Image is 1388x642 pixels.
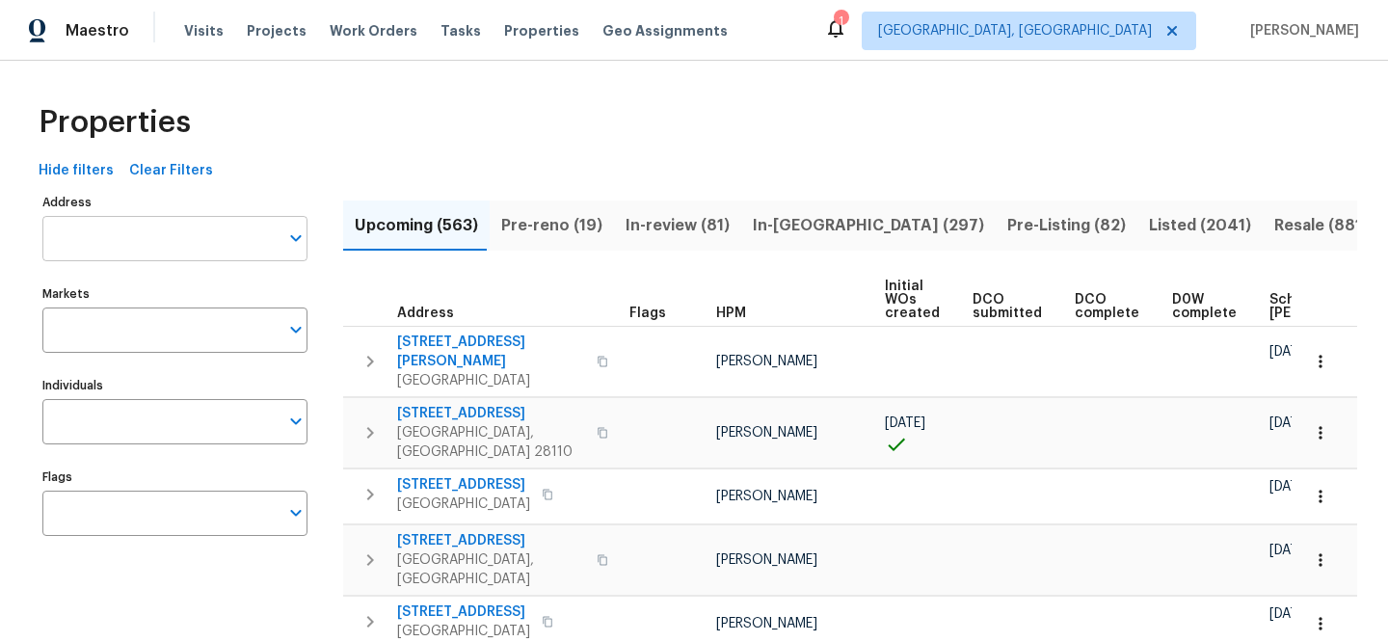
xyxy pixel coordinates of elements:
[42,380,307,391] label: Individuals
[397,495,530,514] span: [GEOGRAPHIC_DATA]
[397,404,585,423] span: [STREET_ADDRESS]
[716,490,817,503] span: [PERSON_NAME]
[1269,544,1310,557] span: [DATE]
[42,288,307,300] label: Markets
[1075,293,1139,320] span: DCO complete
[1149,212,1251,239] span: Listed (2041)
[31,153,121,189] button: Hide filters
[397,371,585,390] span: [GEOGRAPHIC_DATA]
[1269,416,1310,430] span: [DATE]
[716,617,817,630] span: [PERSON_NAME]
[121,153,221,189] button: Clear Filters
[1269,293,1378,320] span: Scheduled [PERSON_NAME]
[1269,345,1310,359] span: [DATE]
[716,355,817,368] span: [PERSON_NAME]
[282,316,309,343] button: Open
[184,21,224,40] span: Visits
[1242,21,1359,40] span: [PERSON_NAME]
[1274,212,1368,239] span: Resale (881)
[973,293,1042,320] span: DCO submitted
[42,197,307,208] label: Address
[716,553,817,567] span: [PERSON_NAME]
[753,212,984,239] span: In-[GEOGRAPHIC_DATA] (297)
[129,159,213,183] span: Clear Filters
[1269,480,1310,494] span: [DATE]
[626,212,730,239] span: In-review (81)
[397,475,530,495] span: [STREET_ADDRESS]
[397,550,585,589] span: [GEOGRAPHIC_DATA], [GEOGRAPHIC_DATA]
[440,24,481,38] span: Tasks
[397,602,530,622] span: [STREET_ADDRESS]
[504,21,579,40] span: Properties
[1007,212,1126,239] span: Pre-Listing (82)
[282,408,309,435] button: Open
[397,531,585,550] span: [STREET_ADDRESS]
[716,426,817,440] span: [PERSON_NAME]
[42,471,307,483] label: Flags
[629,307,666,320] span: Flags
[397,423,585,462] span: [GEOGRAPHIC_DATA], [GEOGRAPHIC_DATA] 28110
[834,12,847,31] div: 1
[1269,607,1310,621] span: [DATE]
[885,280,940,320] span: Initial WOs created
[282,499,309,526] button: Open
[39,159,114,183] span: Hide filters
[602,21,728,40] span: Geo Assignments
[501,212,602,239] span: Pre-reno (19)
[397,622,530,641] span: [GEOGRAPHIC_DATA]
[355,212,478,239] span: Upcoming (563)
[885,416,925,430] span: [DATE]
[247,21,307,40] span: Projects
[716,307,746,320] span: HPM
[66,21,129,40] span: Maestro
[397,307,454,320] span: Address
[878,21,1152,40] span: [GEOGRAPHIC_DATA], [GEOGRAPHIC_DATA]
[1172,293,1237,320] span: D0W complete
[39,113,191,132] span: Properties
[282,225,309,252] button: Open
[330,21,417,40] span: Work Orders
[397,333,585,371] span: [STREET_ADDRESS][PERSON_NAME]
